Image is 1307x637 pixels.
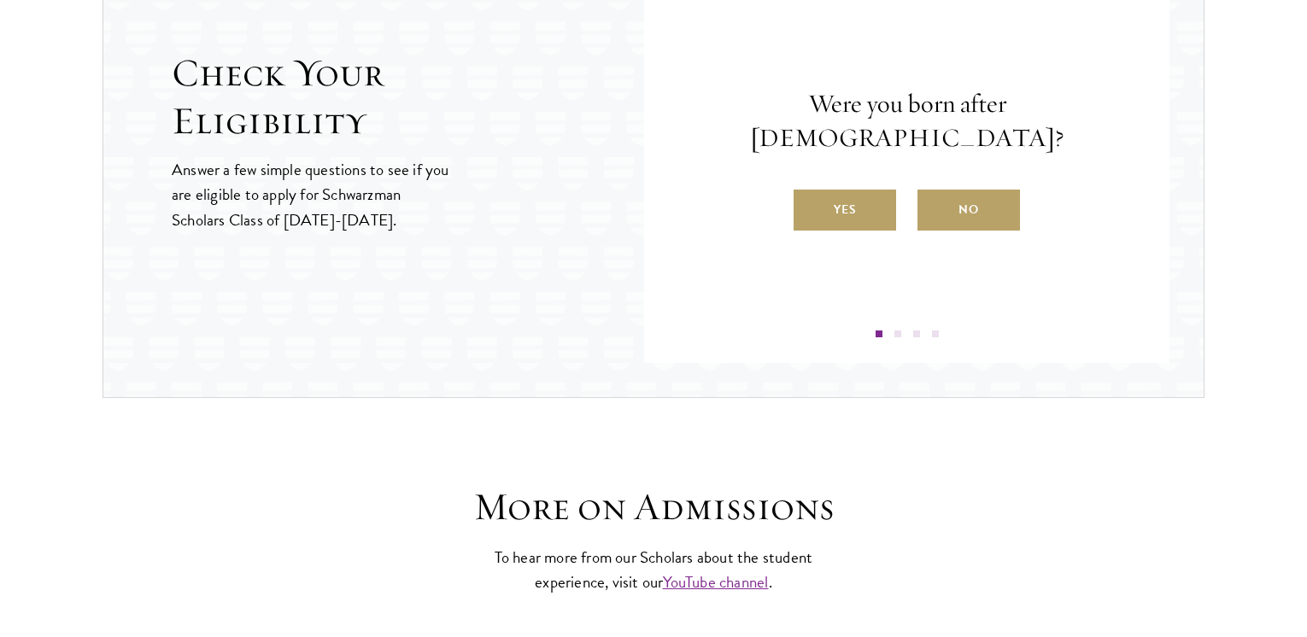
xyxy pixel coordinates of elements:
p: To hear more from our Scholars about the student experience, visit our . [487,545,820,594]
label: Yes [794,190,896,231]
p: Were you born after [DEMOGRAPHIC_DATA]? [695,87,1118,155]
a: YouTube channel [663,570,769,594]
p: Answer a few simple questions to see if you are eligible to apply for Schwarzman Scholars Class o... [172,157,451,231]
h2: Check Your Eligibility [172,50,644,145]
h3: More on Admissions [389,483,918,531]
label: No [917,190,1020,231]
